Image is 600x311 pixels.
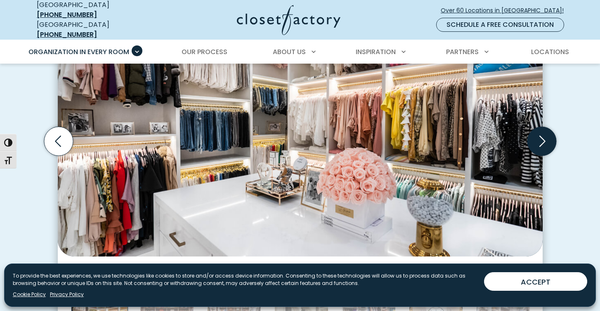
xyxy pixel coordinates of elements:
[273,47,306,57] span: About Us
[446,47,479,57] span: Partners
[440,3,571,18] a: Over 60 Locations in [GEOGRAPHIC_DATA]!
[58,3,543,256] img: Custom white melamine system with triple-hang wardrobe rods, gold-tone hanging hardware, and inte...
[28,47,129,57] span: Organization in Every Room
[23,40,577,64] nav: Primary Menu
[41,123,76,159] button: Previous slide
[50,291,84,298] a: Privacy Policy
[37,20,156,40] div: [GEOGRAPHIC_DATA]
[441,6,570,15] span: Over 60 Locations in [GEOGRAPHIC_DATA]!
[531,47,569,57] span: Locations
[356,47,396,57] span: Inspiration
[13,272,477,287] p: To provide the best experiences, we use technologies like cookies to store and/or access device i...
[484,272,587,291] button: ACCEPT
[37,10,97,19] a: [PHONE_NUMBER]
[436,18,564,32] a: Schedule a Free Consultation
[37,30,97,39] a: [PHONE_NUMBER]
[58,256,543,280] figcaption: Custom white melamine system with triple-hang wardrobe rods, gold-tone hanging hardware, and inte...
[182,47,227,57] span: Our Process
[13,291,46,298] a: Cookie Policy
[237,5,340,35] img: Closet Factory Logo
[524,123,560,159] button: Next slide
